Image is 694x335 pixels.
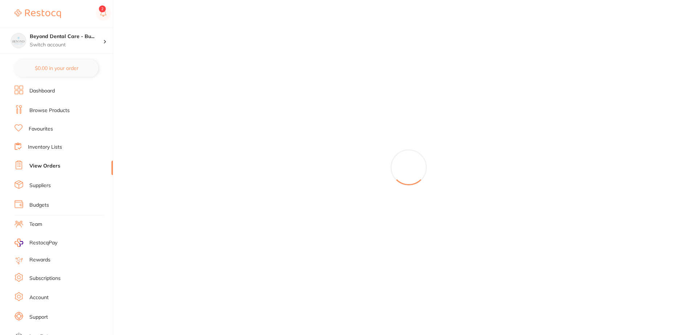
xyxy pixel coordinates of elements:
a: View Orders [29,162,60,170]
a: Account [29,294,49,301]
a: Rewards [29,256,50,264]
a: Browse Products [29,107,70,114]
a: Team [29,221,42,228]
img: Restocq Logo [15,9,61,18]
a: RestocqPay [15,239,57,247]
a: Dashboard [29,87,55,95]
a: Restocq Logo [15,5,61,22]
button: $0.00 in your order [15,59,98,77]
a: Suppliers [29,182,51,189]
a: Favourites [29,125,53,133]
a: Support [29,314,48,321]
img: RestocqPay [15,239,23,247]
a: Budgets [29,202,49,209]
h4: Beyond Dental Care - Burpengary [30,33,103,40]
span: RestocqPay [29,239,57,247]
img: Beyond Dental Care - Burpengary [11,33,26,48]
p: Switch account [30,41,103,49]
a: Subscriptions [29,275,61,282]
a: Inventory Lists [28,144,62,151]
